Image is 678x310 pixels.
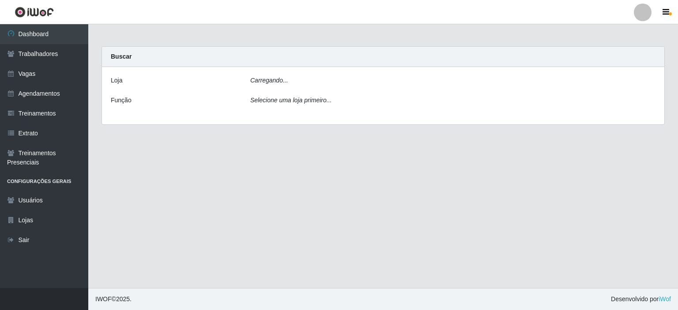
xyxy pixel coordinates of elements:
[111,96,132,105] label: Função
[250,97,331,104] i: Selecione uma loja primeiro...
[15,7,54,18] img: CoreUI Logo
[95,295,132,304] span: © 2025 .
[659,295,671,303] a: iWof
[95,295,112,303] span: IWOF
[250,77,288,84] i: Carregando...
[111,53,132,60] strong: Buscar
[611,295,671,304] span: Desenvolvido por
[111,76,122,85] label: Loja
